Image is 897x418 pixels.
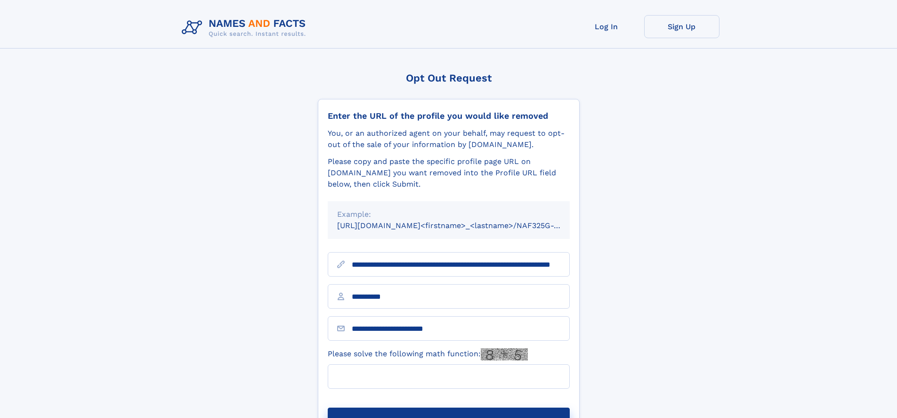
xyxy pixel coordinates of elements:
a: Sign Up [644,15,719,38]
div: Opt Out Request [318,72,580,84]
img: Logo Names and Facts [178,15,314,41]
label: Please solve the following math function: [328,348,528,361]
div: Example: [337,209,560,220]
div: Enter the URL of the profile you would like removed [328,111,570,121]
a: Log In [569,15,644,38]
small: [URL][DOMAIN_NAME]<firstname>_<lastname>/NAF325G-xxxxxxxx [337,221,588,230]
div: Please copy and paste the specific profile page URL on [DOMAIN_NAME] you want removed into the Pr... [328,156,570,190]
div: You, or an authorized agent on your behalf, may request to opt-out of the sale of your informatio... [328,128,570,150]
